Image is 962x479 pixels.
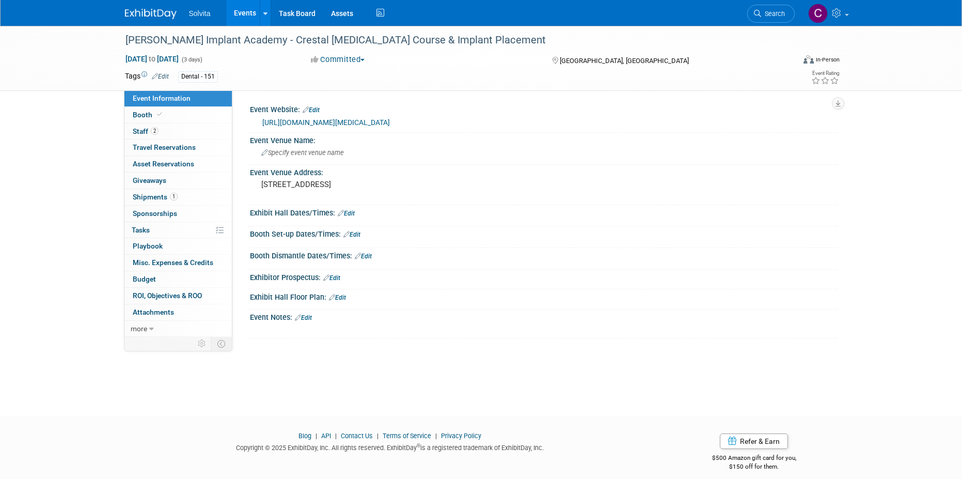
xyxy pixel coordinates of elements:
a: Edit [323,274,340,282]
div: Event Format [734,54,840,69]
div: Exhibitor Prospectus: [250,270,838,283]
pre: [STREET_ADDRESS] [261,180,483,189]
a: Booth [124,107,232,123]
a: Privacy Policy [441,432,481,440]
span: | [374,432,381,440]
i: Booth reservation complete [157,112,162,117]
span: Tasks [132,226,150,234]
span: [GEOGRAPHIC_DATA], [GEOGRAPHIC_DATA] [560,57,689,65]
div: In-Person [815,56,840,64]
div: $500 Amazon gift card for you, [671,447,838,471]
a: Edit [152,73,169,80]
td: Tags [125,71,169,83]
span: Giveaways [133,176,166,184]
a: Giveaways [124,173,232,189]
a: Attachments [124,304,232,320]
div: Event Rating [811,71,839,76]
img: ExhibitDay [125,9,177,19]
a: [URL][DOMAIN_NAME][MEDICAL_DATA] [262,118,390,127]
a: Refer & Earn [720,434,788,449]
span: Playbook [133,242,163,250]
a: Edit [303,106,320,114]
span: Budget [133,275,156,283]
span: Specify event venue name [261,149,344,157]
a: Contact Us [341,432,373,440]
a: Playbook [124,238,232,254]
span: Search [761,10,785,18]
div: Dental - 151 [178,71,218,82]
span: 2 [151,127,159,135]
div: Event Venue Name: [250,133,838,146]
a: Misc. Expenses & Credits [124,255,232,271]
img: Cindy Miller [808,4,828,23]
span: Shipments [133,193,178,201]
a: Event Information [124,90,232,106]
div: $150 off for them. [671,462,838,471]
td: Personalize Event Tab Strip [193,337,211,350]
a: Edit [343,231,360,238]
div: [PERSON_NAME] Implant Academy - Crestal [MEDICAL_DATA] Course & Implant Placement [122,31,779,50]
a: API [321,432,331,440]
span: Asset Reservations [133,160,194,168]
div: Booth Set-up Dates/Times: [250,226,838,240]
a: Blog [298,432,311,440]
a: Search [747,5,795,23]
span: Sponsorships [133,209,177,218]
button: Committed [307,54,369,65]
img: Format-Inperson.png [803,55,814,64]
span: Travel Reservations [133,143,196,151]
div: Exhibit Hall Floor Plan: [250,289,838,303]
a: Tasks [124,222,232,238]
a: Budget [124,271,232,287]
a: Edit [295,314,312,321]
span: Solvita [189,9,211,18]
span: more [131,325,147,333]
a: Terms of Service [383,432,431,440]
span: | [313,432,320,440]
span: Booth [133,111,164,119]
a: ROI, Objectives & ROO [124,288,232,304]
span: Event Information [133,94,191,102]
a: Sponsorships [124,206,232,222]
span: (3 days) [181,56,202,63]
span: ROI, Objectives & ROO [133,291,202,300]
div: Booth Dismantle Dates/Times: [250,248,838,261]
sup: ® [417,443,420,449]
span: Attachments [133,308,174,316]
div: Event Venue Address: [250,165,838,178]
div: Event Notes: [250,310,838,323]
a: Edit [329,294,346,301]
div: Exhibit Hall Dates/Times: [250,205,838,219]
div: Event Website: [250,102,838,115]
span: [DATE] [DATE] [125,54,179,64]
a: Edit [355,253,372,260]
span: 1 [170,193,178,200]
span: Staff [133,127,159,135]
a: Staff2 [124,123,232,140]
td: Toggle Event Tabs [211,337,232,350]
a: Edit [338,210,355,217]
a: Shipments1 [124,189,232,205]
span: | [433,432,439,440]
a: Asset Reservations [124,156,232,172]
a: more [124,321,232,337]
span: to [147,55,157,63]
div: Copyright © 2025 ExhibitDay, Inc. All rights reserved. ExhibitDay is a registered trademark of Ex... [125,441,656,453]
span: | [333,432,339,440]
span: Misc. Expenses & Credits [133,258,213,267]
a: Travel Reservations [124,140,232,156]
